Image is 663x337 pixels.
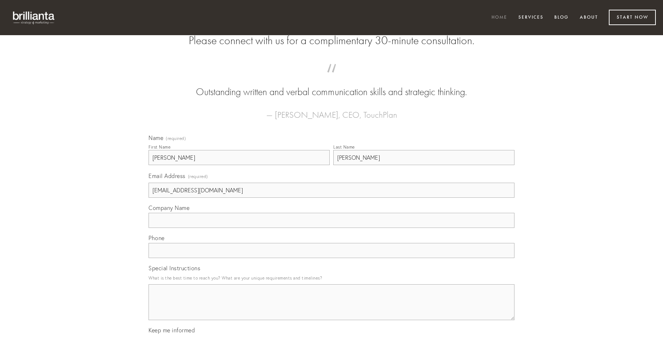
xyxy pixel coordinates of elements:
[149,134,163,141] span: Name
[575,12,603,24] a: About
[160,99,503,122] figcaption: — [PERSON_NAME], CEO, TouchPlan
[7,7,61,28] img: brillianta - research, strategy, marketing
[149,172,185,179] span: Email Address
[550,12,573,24] a: Blog
[160,71,503,99] blockquote: Outstanding written and verbal communication skills and strategic thinking.
[149,34,514,47] h2: Please connect with us for a complimentary 30-minute consultation.
[149,265,200,272] span: Special Instructions
[609,10,656,25] a: Start Now
[487,12,512,24] a: Home
[149,327,195,334] span: Keep me informed
[149,204,189,211] span: Company Name
[149,234,165,242] span: Phone
[149,273,514,283] p: What is the best time to reach you? What are your unique requirements and timelines?
[149,144,170,150] div: First Name
[166,136,186,141] span: (required)
[188,172,208,181] span: (required)
[160,71,503,85] span: “
[514,12,548,24] a: Services
[333,144,355,150] div: Last Name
